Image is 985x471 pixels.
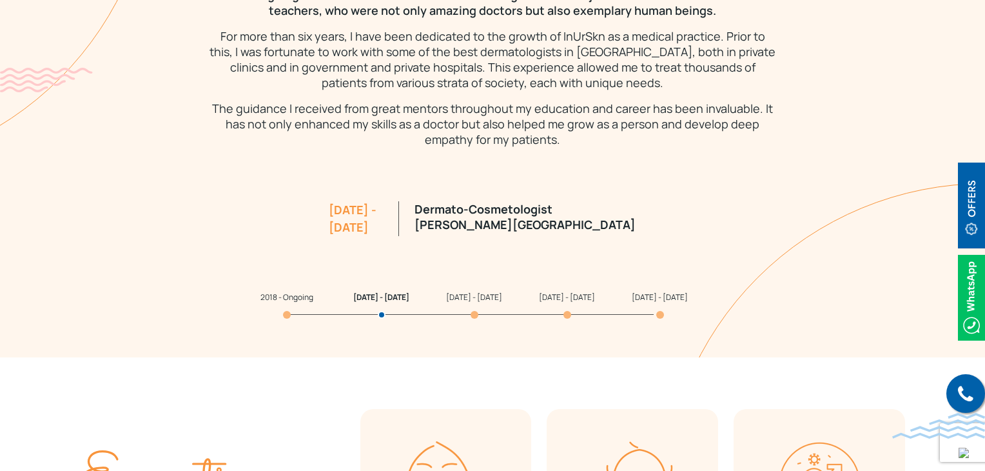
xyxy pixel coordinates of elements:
[539,292,595,303] span: [DATE] - [DATE]
[959,448,969,458] img: up-blue-arrow.svg
[958,255,985,341] img: Whatsappicon
[209,101,776,147] p: The guidance I received from great mentors throughout my education and career has been invaluable...
[353,292,409,303] span: [DATE] - [DATE]
[446,292,502,303] span: [DATE] - [DATE]
[414,201,656,232] p: Dermato-Cosmetologist [PERSON_NAME][GEOGRAPHIC_DATA]
[209,28,776,90] p: For more than six years, I have been dedicated to the growth of InUrSkn as a medical practice. Pr...
[260,292,313,303] span: 2018 - Ongoing
[632,292,688,303] span: [DATE] - [DATE]
[958,163,985,248] img: offerBt
[329,201,399,236] div: [DATE] - [DATE]
[183,157,802,286] div: 2 / 5
[958,290,985,304] a: Whatsappicon
[892,413,985,439] img: bluewave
